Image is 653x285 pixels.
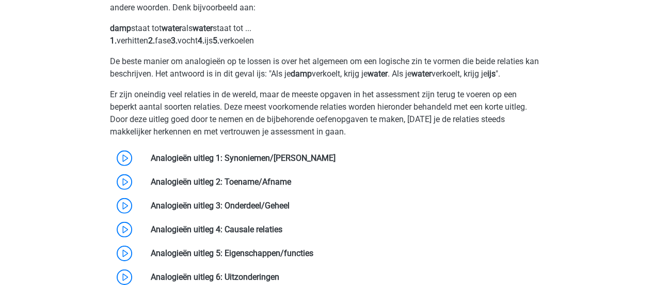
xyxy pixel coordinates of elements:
[143,152,547,164] div: Analogieën uitleg 1: Synoniemen/[PERSON_NAME]
[143,271,547,283] div: Analogieën uitleg 6: Uitzonderingen
[411,69,432,79] b: water
[110,23,131,33] b: damp
[487,69,496,79] b: ijs
[110,88,544,138] p: Er zijn oneindig veel relaties in de wereld, maar de meeste opgaven in het assessment zijn terug ...
[143,223,547,236] div: Analogieën uitleg 4: Causale relaties
[193,23,213,33] b: water
[143,247,547,260] div: Analogieën uitleg 5: Eigenschappen/functies
[148,36,155,46] b: 2.
[291,69,312,79] b: damp
[162,23,182,33] b: water
[213,36,219,46] b: 5.
[368,69,388,79] b: water
[171,36,178,46] b: 3.
[110,36,117,46] b: 1.
[198,36,204,46] b: 4.
[143,200,547,212] div: Analogieën uitleg 3: Onderdeel/Geheel
[110,22,544,47] p: staat tot als staat tot ... verhitten fase vocht ijs verkoelen
[143,176,547,188] div: Analogieën uitleg 2: Toename/Afname
[110,55,544,80] p: De beste manier om analogieën op te lossen is over het algemeen om een logische zin te vormen die...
